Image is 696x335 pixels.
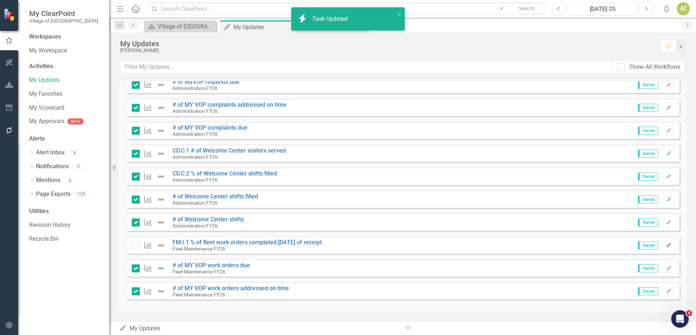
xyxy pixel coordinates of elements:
div: Task Updated [312,15,349,23]
img: ClearPoint Strategy [4,8,16,21]
a: # of MY VOP complaints addressed on time [173,101,286,108]
div: Village of [GEOGRAPHIC_DATA] - Welcome Page [158,22,215,31]
button: AT [677,2,690,15]
span: My ClearPoint [29,9,98,18]
a: # of Welcome Center shifts [173,216,244,223]
input: Search ClearPoint... [147,3,547,15]
span: Owner [638,196,658,204]
button: close [397,10,402,19]
div: 0 [72,163,84,170]
small: Fleet Maintenance FY26 [173,292,225,297]
img: Not Defined [157,218,165,227]
a: My Approvals [29,117,64,126]
button: [DATE]-25 [568,2,637,15]
span: Owner [638,287,658,295]
a: # of MyVOP requests due [173,78,240,85]
div: BETA [67,118,84,125]
iframe: Intercom live chat [671,310,689,328]
div: 0 [64,177,76,184]
img: Not Defined [157,126,165,135]
div: 9 [68,150,80,156]
span: Owner [638,218,658,226]
small: Administration FY26 [173,223,218,229]
span: Owner [638,104,658,112]
a: CD.C.1 # of Welcome Center visitors served [173,147,286,154]
div: Utilities [29,207,102,216]
div: Alerts [29,135,102,143]
a: My Updates [29,76,102,84]
div: 125 [74,191,88,197]
div: My Updates [233,23,290,32]
span: Owner [638,150,658,158]
span: 4 [686,310,692,316]
small: Administration FY26 [173,154,218,160]
span: Owner [638,81,658,89]
small: Village of [GEOGRAPHIC_DATA] [29,18,98,24]
div: [PERSON_NAME] [120,48,653,53]
span: Owner [638,127,658,135]
small: Administration FY26 [173,131,218,137]
img: Not Defined [157,172,165,181]
img: Not Defined [157,149,165,158]
a: CD.C.2 % of Welcome Center shifts filled [173,170,277,177]
a: Village of [GEOGRAPHIC_DATA] - Welcome Page [146,22,215,31]
span: Owner [638,241,658,249]
a: FM.I.1 % of fleet work orders completed [DATE] of receipt [173,239,322,246]
a: My Workspace [29,47,102,55]
small: Administration FY26 [173,108,218,114]
a: # of MY VOP work orders due [173,262,250,269]
a: Mentions [36,176,60,185]
a: # of Welcome Center shifts filled [173,193,258,200]
a: # of MY VOP complaints due [173,124,248,131]
small: Fleet Maintenance FY26 [173,269,225,275]
a: Notifications [36,162,69,171]
img: Not Defined [157,264,165,273]
img: Not Defined [157,287,165,296]
img: Not Defined [157,80,165,89]
a: Page Exports [36,190,71,198]
img: Not Defined [157,195,165,204]
span: Owner [638,173,658,181]
a: Alert Inbox [36,149,65,157]
div: Show All Workflows [629,63,680,71]
small: Administration FY26 [173,177,218,183]
small: Fleet Maintenance FY26 [173,246,225,252]
small: Administration FY26 [173,85,218,91]
button: Search [509,4,545,14]
span: Search [519,5,534,11]
a: Revision History [29,221,102,229]
div: My Updates [119,324,397,333]
div: My Updates [120,40,653,48]
img: Not Defined [157,241,165,250]
a: My Scorecard [29,104,102,112]
a: My Favorites [29,90,102,98]
a: # of MY VOP work orders addressed on time [173,285,289,292]
img: Not Defined [157,103,165,112]
input: Filter My Updates... [120,60,613,74]
small: Administration FY26 [173,200,218,206]
div: Workspaces [29,33,61,41]
span: Owner [638,264,658,272]
div: [DATE]-25 [570,5,635,13]
a: Recycle Bin [29,235,102,243]
div: Activities [29,62,102,71]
